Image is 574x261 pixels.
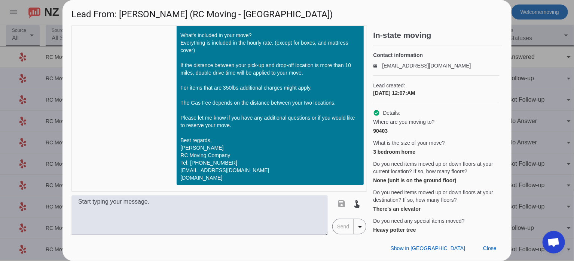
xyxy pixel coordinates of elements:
a: [EMAIL_ADDRESS][DOMAIN_NAME] [382,63,471,69]
div: [DATE] 12:07:AM [373,89,500,97]
mat-icon: check_circle [373,109,380,116]
span: Where are you moving to? [373,118,434,126]
span: Do you need any special items moved? [373,217,464,225]
div: 3 bedroom home [373,148,500,156]
h2: In-state moving [373,31,503,39]
span: What is the size of your move? [373,139,445,147]
mat-icon: arrow_drop_down [355,222,364,231]
mat-icon: touch_app [352,199,361,208]
h4: Contact information [373,51,500,59]
div: None (unit is on the ground floor) [373,177,500,184]
span: Do you need items moved up or down floors at your destination? If so, how many floors? [373,189,500,204]
span: Close [483,245,497,251]
mat-icon: email [373,64,382,67]
button: Show in [GEOGRAPHIC_DATA] [385,241,471,255]
div: 90403 [373,127,500,135]
span: Details: [383,109,400,117]
span: Show in [GEOGRAPHIC_DATA] [391,245,465,251]
button: Close [477,241,503,255]
div: Open chat [543,231,565,253]
span: Do you need items moved up or down floors at your current location? If so, how many floors? [373,160,500,175]
div: Heavy potter tree [373,226,500,234]
span: Lead created: [373,82,500,89]
div: There's an elevator [373,205,500,213]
